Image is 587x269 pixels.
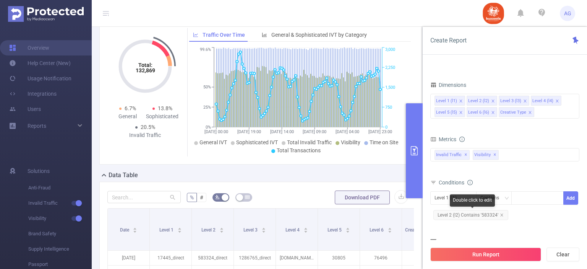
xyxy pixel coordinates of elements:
button: Clear [546,248,579,261]
li: Level 5 (l5) [435,107,465,117]
div: Level 6 (l6) [468,108,489,117]
i: icon: line-chart [193,32,198,37]
span: Conditions [439,179,473,186]
span: Visibility [473,150,499,160]
i: icon: close [528,111,532,115]
span: Level 2 (l2) Contains '583324' [433,210,508,220]
div: General [110,112,145,121]
p: [DATE] [108,251,149,265]
i: icon: caret-up [219,227,224,229]
span: Invalid Traffic [28,196,92,211]
i: icon: caret-down [303,230,308,232]
i: icon: bg-colors [215,195,220,199]
div: Sort [303,227,308,231]
i: icon: caret-down [133,230,137,232]
span: Filters [430,239,453,245]
span: Visibility [28,211,92,226]
p: 30805 [318,251,360,265]
a: Integrations [9,86,57,101]
span: ✕ [493,150,496,160]
span: Time on Site [370,139,398,145]
span: Reports [28,123,46,129]
span: Traffic Over Time [203,32,245,38]
span: ✕ [464,150,467,160]
tspan: 132,869 [135,67,155,73]
div: Level 2 (l2) [468,96,489,106]
span: Visibility [341,139,360,145]
button: Run Report [430,248,541,261]
div: Contains [480,192,504,204]
tspan: 0% [206,125,211,130]
div: Sort [219,227,224,231]
i: icon: info-circle [467,180,473,185]
img: Protected Media [8,6,84,22]
div: Invalid Traffic [128,131,162,139]
i: icon: caret-up [303,227,308,229]
i: icon: close [500,213,504,217]
i: icon: info-circle [459,137,465,142]
i: icon: close [491,111,495,115]
span: Anti-Fraud [28,180,92,196]
a: Usage Notification [9,71,71,86]
span: Dimensions [430,82,466,88]
span: Brand Safety [28,226,92,241]
span: Invalid Traffic [435,150,470,160]
li: Creative Type [499,107,534,117]
div: Sort [177,227,182,231]
p: 1286765_direct [234,251,276,265]
i: icon: close [459,99,463,104]
tspan: [DATE] 00:00 [204,129,228,134]
tspan: 2,250 [385,65,395,70]
tspan: 99.6% [200,47,211,52]
tspan: [DATE] 09:00 [303,129,326,134]
a: Overview [9,40,49,55]
div: Creative Type [500,108,526,117]
i: icon: close [555,99,559,104]
tspan: [DATE] 14:00 [270,129,293,134]
tspan: 3,000 [385,47,395,52]
i: icon: caret-up [261,227,266,229]
a: Help Center (New) [9,55,71,71]
i: icon: caret-down [177,230,182,232]
button: Download PDF [335,191,390,204]
input: Search... [107,191,181,203]
i: icon: caret-down [261,230,266,232]
span: # [200,194,203,201]
span: AG [564,6,571,21]
p: 583324_direct [192,251,234,265]
li: Level 2 (l2) [467,96,497,106]
span: Level 2 [201,227,217,233]
tspan: Total: [138,62,152,68]
i: icon: caret-up [133,227,137,229]
i: icon: caret-down [345,230,350,232]
div: Sort [345,227,350,231]
div: Double click to edit [450,194,495,207]
div: Level 1 (l1) [436,96,457,106]
span: Level 4 [285,227,301,233]
div: Level 3 (l3) [500,96,521,106]
div: Level 5 (l5) [436,108,457,117]
span: Supply Intelligence [28,241,92,257]
tspan: 1,500 [385,85,395,90]
div: Level 4 (l4) [532,96,553,106]
span: Level 5 [328,227,343,233]
span: Total Invalid Traffic [287,139,332,145]
i: icon: close [459,111,463,115]
tspan: [DATE] 04:00 [336,129,359,134]
div: Sort [133,227,137,231]
span: Level 6 [370,227,385,233]
tspan: 0 [385,125,388,130]
span: 6.7% [125,105,136,111]
li: Level 4 (l4) [531,96,561,106]
i: icon: caret-up [177,227,182,229]
p: [DOMAIN_NAME] [276,251,318,265]
span: Date [120,227,130,233]
i: icon: bar-chart [262,32,267,37]
tspan: [DATE] 19:00 [237,129,261,134]
span: Level 3 [243,227,259,233]
p: Display [402,251,444,265]
tspan: 750 [385,105,392,110]
span: Level 1 [159,227,175,233]
button: Add [563,191,578,205]
div: Sort [261,227,266,231]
